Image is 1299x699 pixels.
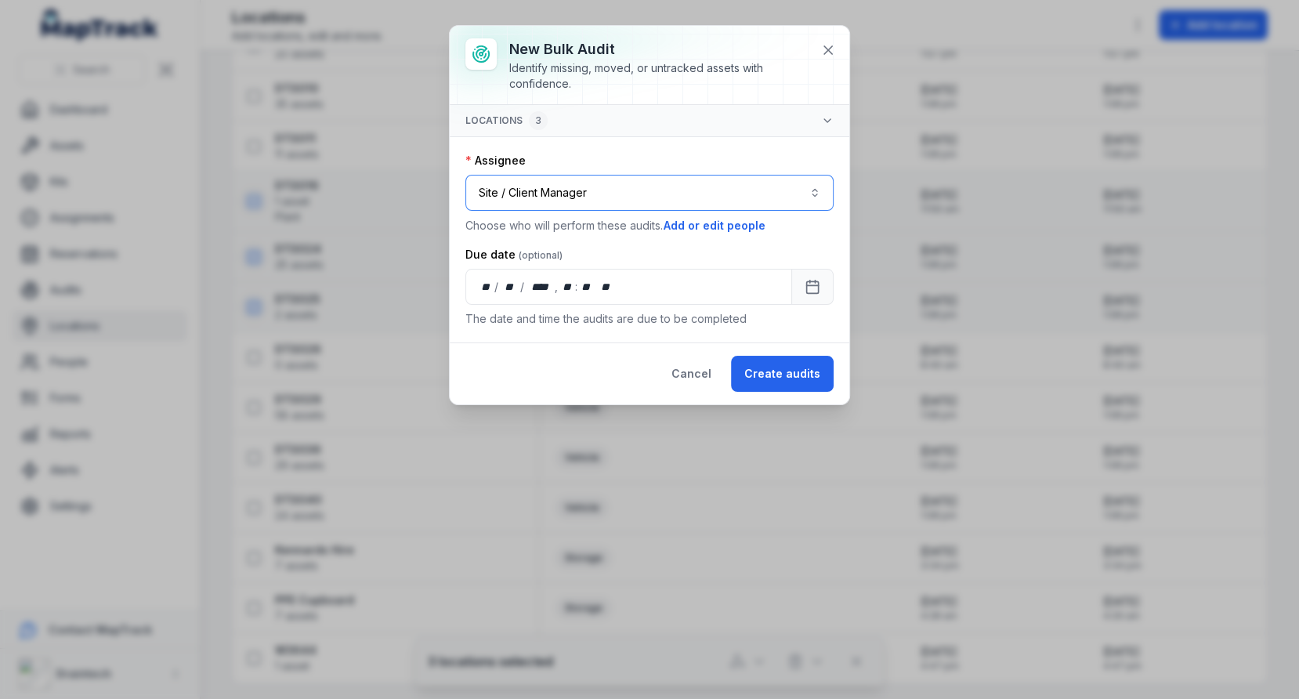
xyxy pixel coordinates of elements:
div: / [494,279,500,295]
h3: New bulk audit [509,38,809,60]
div: year, [526,279,555,295]
button: Add or edit people [663,217,766,234]
div: minute, [579,279,595,295]
button: Cancel [658,356,725,392]
p: The date and time the audits are due to be completed [465,311,834,327]
label: Due date [465,247,563,263]
div: 3 [529,111,548,130]
span: locations [465,111,548,130]
div: , [555,279,559,295]
div: hour, [559,279,575,295]
label: Assignee [465,153,526,168]
div: : [575,279,579,295]
button: locations3 [450,105,849,136]
div: day, [479,279,494,295]
p: Choose who will perform these audits. [465,217,834,234]
button: Calendar [791,269,834,305]
button: Site / Client Manager [465,175,834,211]
div: am/pm, [598,279,615,295]
div: month, [500,279,521,295]
div: / [520,279,526,295]
button: Create audits [731,356,834,392]
div: Identify missing, moved, or untracked assets with confidence. [509,60,809,92]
